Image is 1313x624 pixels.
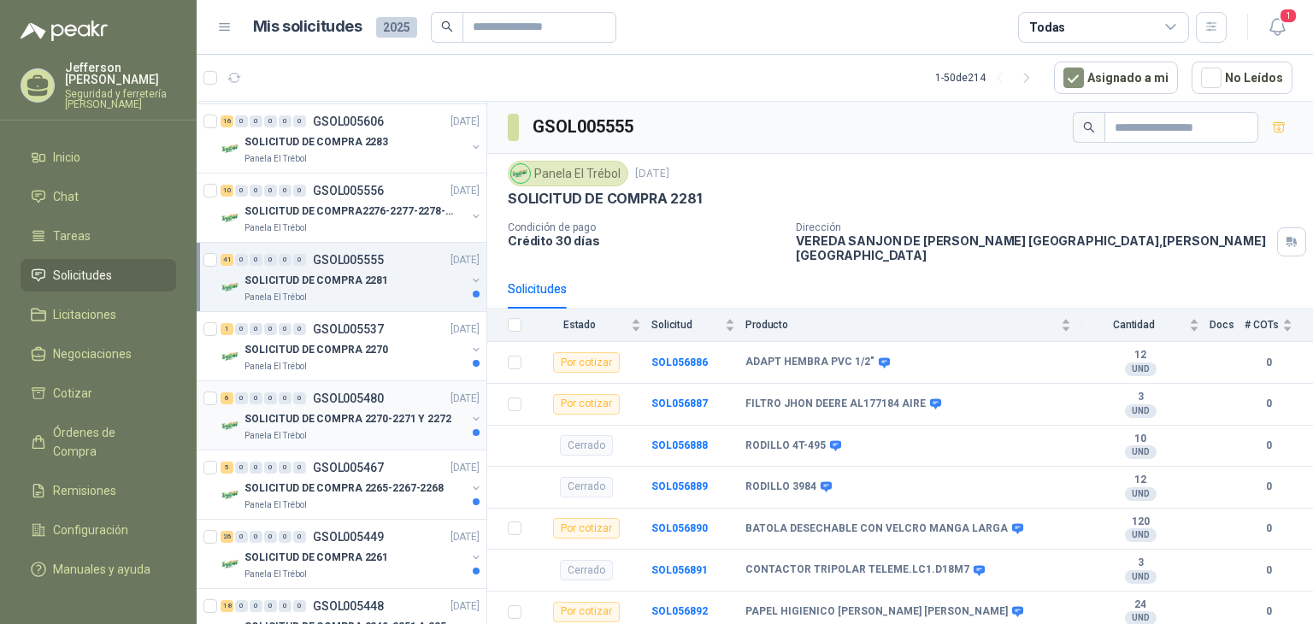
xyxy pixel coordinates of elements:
[21,21,108,41] img: Logo peakr
[450,529,480,545] p: [DATE]
[221,277,241,297] img: Company Logo
[250,254,262,266] div: 0
[745,319,1057,331] span: Producto
[244,550,388,566] p: SOLICITUD DE COMPRA 2261
[244,291,307,304] p: Panela El Trébol
[1054,62,1178,94] button: Asignado a mi
[1125,570,1157,584] div: UND
[651,564,708,576] a: SOL056891
[293,323,306,335] div: 0
[1262,12,1292,43] button: 1
[1245,309,1313,342] th: # COTs
[53,521,128,539] span: Configuración
[651,397,708,409] a: SOL056887
[1245,603,1292,620] b: 0
[244,273,388,289] p: SOLICITUD DE COMPRA 2281
[53,344,132,363] span: Negociaciones
[221,554,241,574] img: Company Logo
[244,498,307,512] p: Panela El Trébol
[250,392,262,404] div: 0
[293,185,306,197] div: 0
[313,254,384,266] p: GSOL005555
[221,531,233,543] div: 26
[1081,309,1210,342] th: Cantidad
[244,342,388,358] p: SOLICITUD DE COMPRA 2270
[293,531,306,543] div: 0
[1081,556,1199,570] b: 3
[560,435,613,456] div: Cerrado
[1081,598,1199,612] b: 24
[313,115,384,127] p: GSOL005606
[1081,474,1199,487] b: 12
[221,185,233,197] div: 10
[1125,528,1157,542] div: UND
[235,185,248,197] div: 0
[1125,362,1157,376] div: UND
[264,531,277,543] div: 0
[21,338,176,370] a: Negociaciones
[508,221,782,233] p: Condición de pago
[244,480,444,497] p: SOLICITUD DE COMPRA 2265-2267-2268
[441,21,453,32] span: search
[1245,479,1292,495] b: 0
[264,392,277,404] div: 0
[508,233,782,248] p: Crédito 30 días
[250,531,262,543] div: 0
[264,254,277,266] div: 0
[221,254,233,266] div: 41
[651,319,721,331] span: Solicitud
[293,600,306,612] div: 0
[651,356,708,368] a: SOL056886
[796,233,1270,262] p: VEREDA SANJON DE [PERSON_NAME] [GEOGRAPHIC_DATA] , [PERSON_NAME][GEOGRAPHIC_DATA]
[279,323,291,335] div: 0
[1029,18,1065,37] div: Todas
[235,115,248,127] div: 0
[450,460,480,476] p: [DATE]
[313,185,384,197] p: GSOL005556
[553,602,620,622] div: Por cotizar
[745,356,874,369] b: ADAPT HEMBRA PVC 1/2"
[796,221,1270,233] p: Dirección
[651,605,708,617] a: SOL056892
[221,208,241,228] img: Company Logo
[1279,8,1298,24] span: 1
[21,416,176,468] a: Órdenes de Compra
[532,309,651,342] th: Estado
[21,514,176,546] a: Configuración
[279,392,291,404] div: 0
[1210,309,1245,342] th: Docs
[313,392,384,404] p: GSOL005480
[264,323,277,335] div: 0
[53,148,80,167] span: Inicio
[745,480,816,494] b: RODILLO 3984
[279,531,291,543] div: 0
[1125,404,1157,418] div: UND
[745,309,1081,342] th: Producto
[21,474,176,507] a: Remisiones
[244,568,307,581] p: Panela El Trébol
[313,462,384,474] p: GSOL005467
[313,531,384,543] p: GSOL005449
[53,481,116,500] span: Remisiones
[65,62,176,85] p: Jefferson [PERSON_NAME]
[1081,515,1199,529] b: 120
[235,392,248,404] div: 0
[53,423,160,461] span: Órdenes de Compra
[53,305,116,324] span: Licitaciones
[1245,438,1292,454] b: 0
[651,522,708,534] b: SOL056890
[221,392,233,404] div: 6
[250,323,262,335] div: 0
[279,254,291,266] div: 0
[21,220,176,252] a: Tareas
[21,298,176,331] a: Licitaciones
[745,439,826,453] b: RODILLO 4T-495
[651,439,708,451] a: SOL056888
[508,190,702,208] p: SOLICITUD DE COMPRA 2281
[560,560,613,580] div: Cerrado
[313,323,384,335] p: GSOL005537
[244,429,307,443] p: Panela El Trébol
[235,462,248,474] div: 0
